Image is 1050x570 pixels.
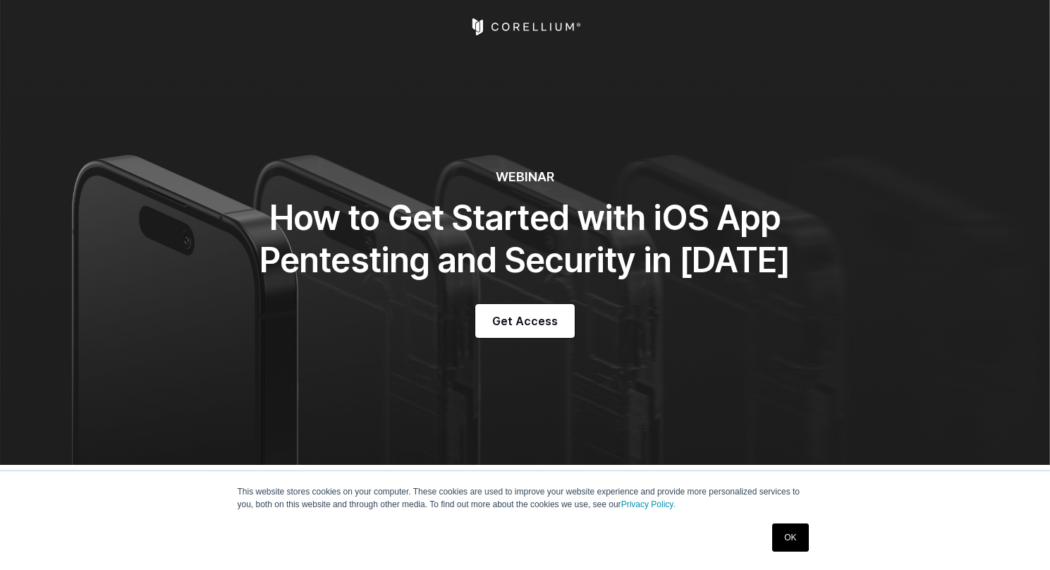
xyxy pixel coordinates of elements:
p: This website stores cookies on your computer. These cookies are used to improve your website expe... [238,485,813,511]
a: Corellium Home [469,18,581,35]
a: Get Access [475,304,575,338]
span: Get Access [492,313,558,329]
a: OK [772,523,808,552]
h6: WEBINAR [208,169,843,186]
a: Privacy Policy. [621,499,676,509]
h1: How to Get Started with iOS App Pentesting and Security in [DATE] [208,197,843,281]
